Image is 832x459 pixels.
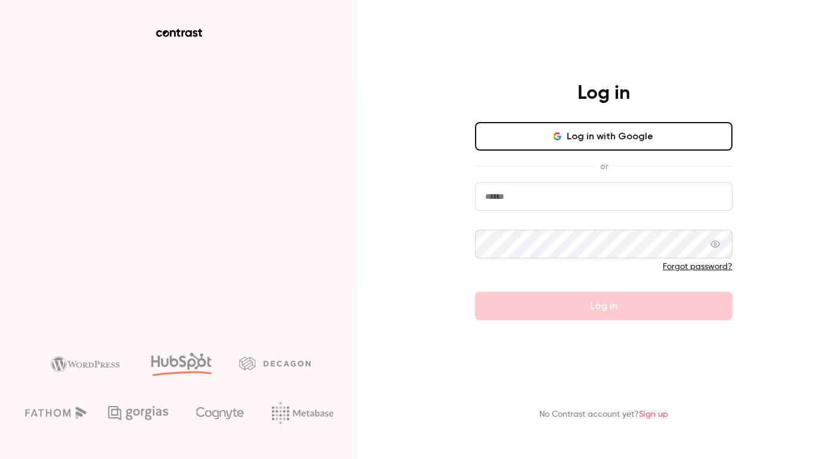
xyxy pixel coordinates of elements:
button: Log in with Google [475,122,732,151]
a: Sign up [639,410,668,419]
a: Forgot password? [663,263,732,271]
span: or [594,160,614,173]
h4: Log in [578,82,630,105]
p: No Contrast account yet? [539,408,668,421]
img: decagon [239,357,311,370]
